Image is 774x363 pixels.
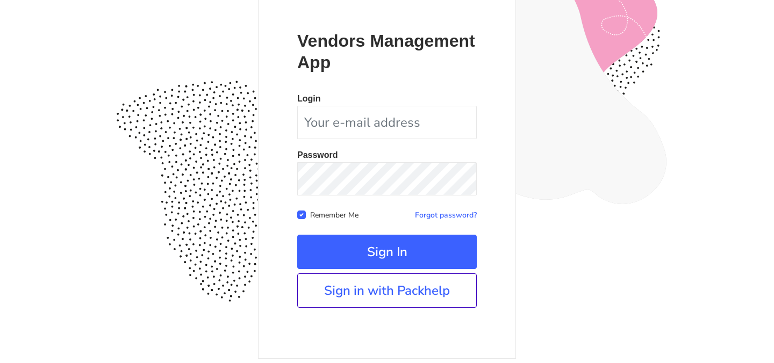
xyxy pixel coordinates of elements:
[415,210,477,220] a: Forgot password?
[297,235,477,269] button: Sign In
[297,95,477,103] p: Login
[297,106,477,139] input: Your e-mail address
[297,273,477,308] a: Sign in with Packhelp
[297,30,477,73] p: Vendors Management App
[310,208,359,220] label: Remember Me
[297,151,477,159] p: Password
